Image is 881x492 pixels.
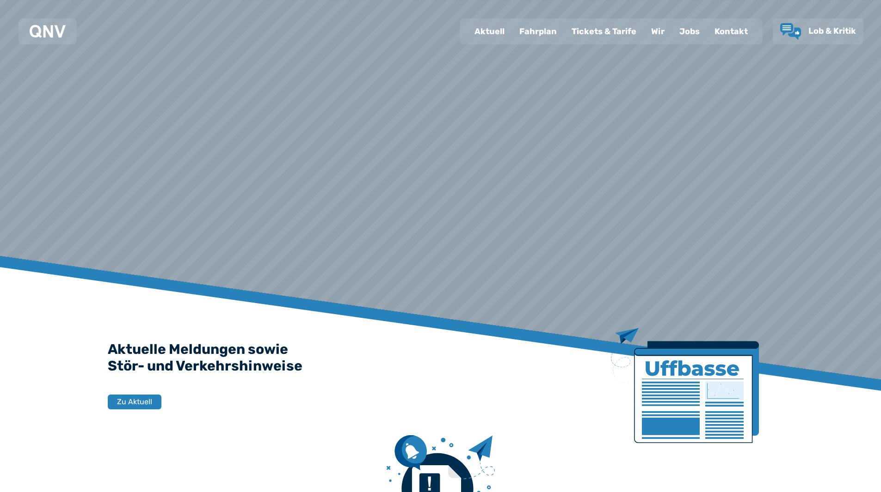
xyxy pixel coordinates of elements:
[707,19,755,43] a: Kontakt
[30,22,66,41] a: QNV Logo
[644,19,672,43] a: Wir
[808,26,856,36] span: Lob & Kritik
[780,23,856,40] a: Lob & Kritik
[108,395,161,409] button: Zu Aktuell
[672,19,707,43] a: Jobs
[512,19,564,43] a: Fahrplan
[467,19,512,43] a: Aktuell
[611,328,759,443] img: Zeitung mit Titel Uffbase
[564,19,644,43] a: Tickets & Tarife
[108,341,774,374] h2: Aktuelle Meldungen sowie Stör- und Verkehrshinweise
[30,25,66,38] img: QNV Logo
